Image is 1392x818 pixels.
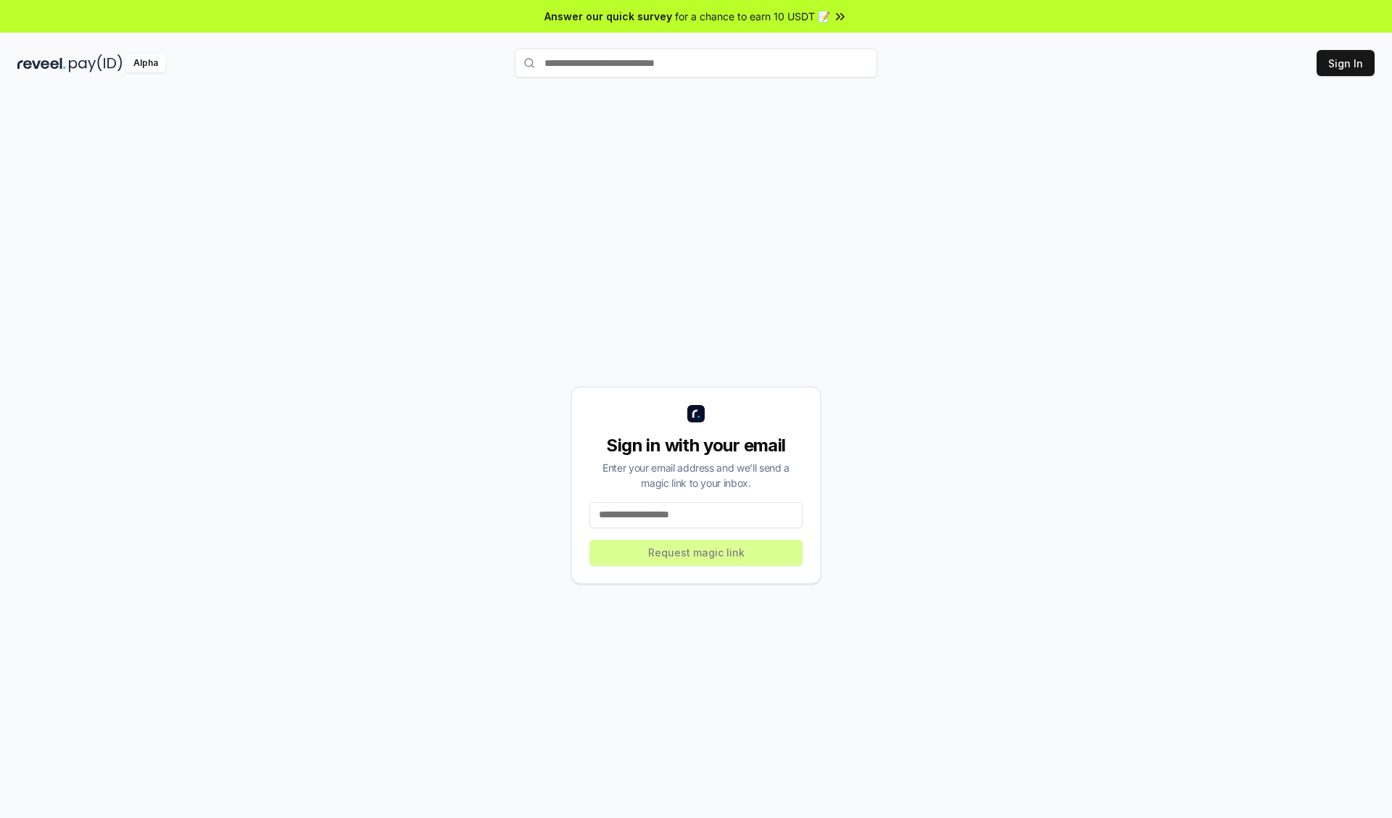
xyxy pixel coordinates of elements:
button: Sign In [1317,50,1375,76]
div: Alpha [125,54,166,72]
img: logo_small [687,405,705,422]
img: pay_id [69,54,123,72]
span: Answer our quick survey [544,9,672,24]
span: for a chance to earn 10 USDT 📝 [675,9,830,24]
div: Sign in with your email [589,434,803,457]
div: Enter your email address and we’ll send a magic link to your inbox. [589,460,803,491]
img: reveel_dark [17,54,66,72]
